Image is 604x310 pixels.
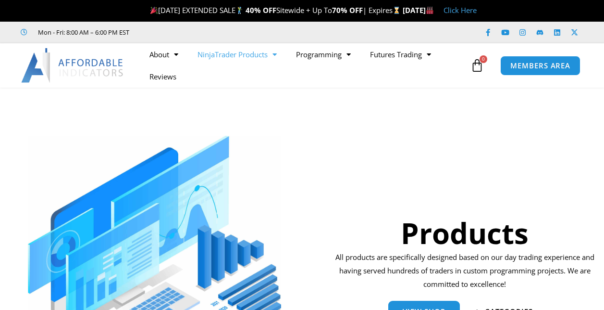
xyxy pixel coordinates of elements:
[510,62,570,69] span: MEMBERS AREA
[480,55,487,63] span: 0
[444,5,477,15] a: Click Here
[236,7,243,14] img: 🏌️‍♂️
[36,26,129,38] span: Mon - Fri: 8:00 AM – 6:00 PM EST
[148,5,403,15] span: [DATE] EXTENDED SALE Sitewide + Up To | Expires
[403,5,434,15] strong: [DATE]
[500,56,580,76] a: MEMBERS AREA
[456,52,498,79] a: 0
[21,48,124,83] img: LogoAI | Affordable Indicators – NinjaTrader
[393,7,400,14] img: ⌛
[140,43,188,65] a: About
[150,7,158,14] img: 🎉
[333,213,597,253] h1: Products
[143,27,287,37] iframe: Customer reviews powered by Trustpilot
[332,5,363,15] strong: 70% OFF
[140,43,468,88] nav: Menu
[360,43,441,65] a: Futures Trading
[188,43,286,65] a: NinjaTrader Products
[426,7,433,14] img: 🏭
[140,65,186,88] a: Reviews
[246,5,276,15] strong: 40% OFF
[286,43,360,65] a: Programming
[333,251,597,291] p: All products are specifically designed based on our day trading experience and having served hund...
